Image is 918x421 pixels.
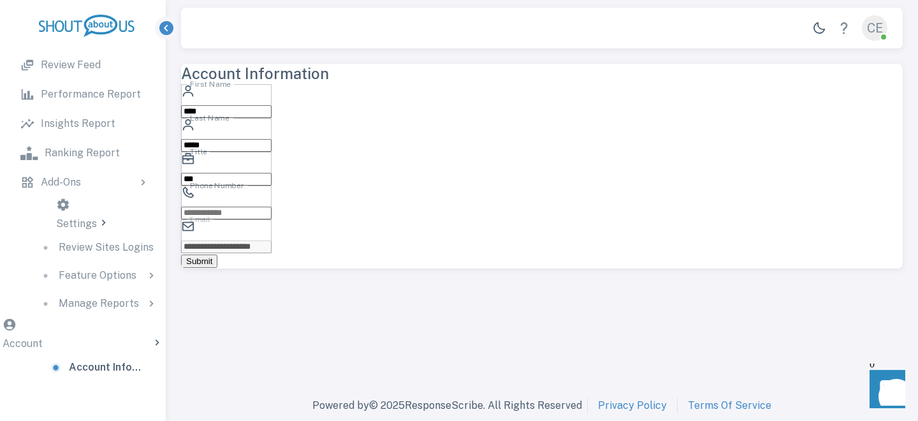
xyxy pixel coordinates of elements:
[857,364,912,418] iframe: Front Chat
[41,57,101,73] p: Review Feed
[190,146,207,157] label: Title
[59,296,139,311] p: Manage Reports
[862,15,887,41] div: CE
[28,262,164,290] div: Feature Options
[41,116,115,131] p: Insights Report
[688,398,771,413] a: Terms Of Service
[38,353,153,381] a: Account Information
[28,290,164,318] div: Manage Reports
[312,398,582,413] p: Powered by © 2025 ResponseScribe. All Rights Reserved
[10,139,156,167] a: Ranking Report
[39,15,135,37] img: logo
[10,51,156,79] a: Review Feed
[59,240,154,255] p: Review Sites Logins
[56,216,97,233] p: Settings
[190,78,231,89] label: First Name
[181,255,217,268] button: Submit
[190,112,229,123] label: Last Name
[831,15,857,41] a: Help Center
[598,398,667,413] a: Privacy Policy
[181,64,903,84] span: Account Information
[10,168,156,196] div: Add-Ons
[10,110,156,138] a: Insights Report
[190,180,244,191] label: Phone Number
[41,175,81,190] p: Add-Ons
[69,360,143,375] p: Account Information
[3,336,43,353] p: Account
[59,268,136,283] p: Feature Options
[41,87,141,102] p: Performance Report
[190,214,210,225] label: Email
[28,233,164,262] a: Review Sites Logins
[3,318,163,353] div: Account
[45,145,120,161] p: Ranking Report
[10,80,156,108] a: Performance Report
[56,198,110,233] div: Settings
